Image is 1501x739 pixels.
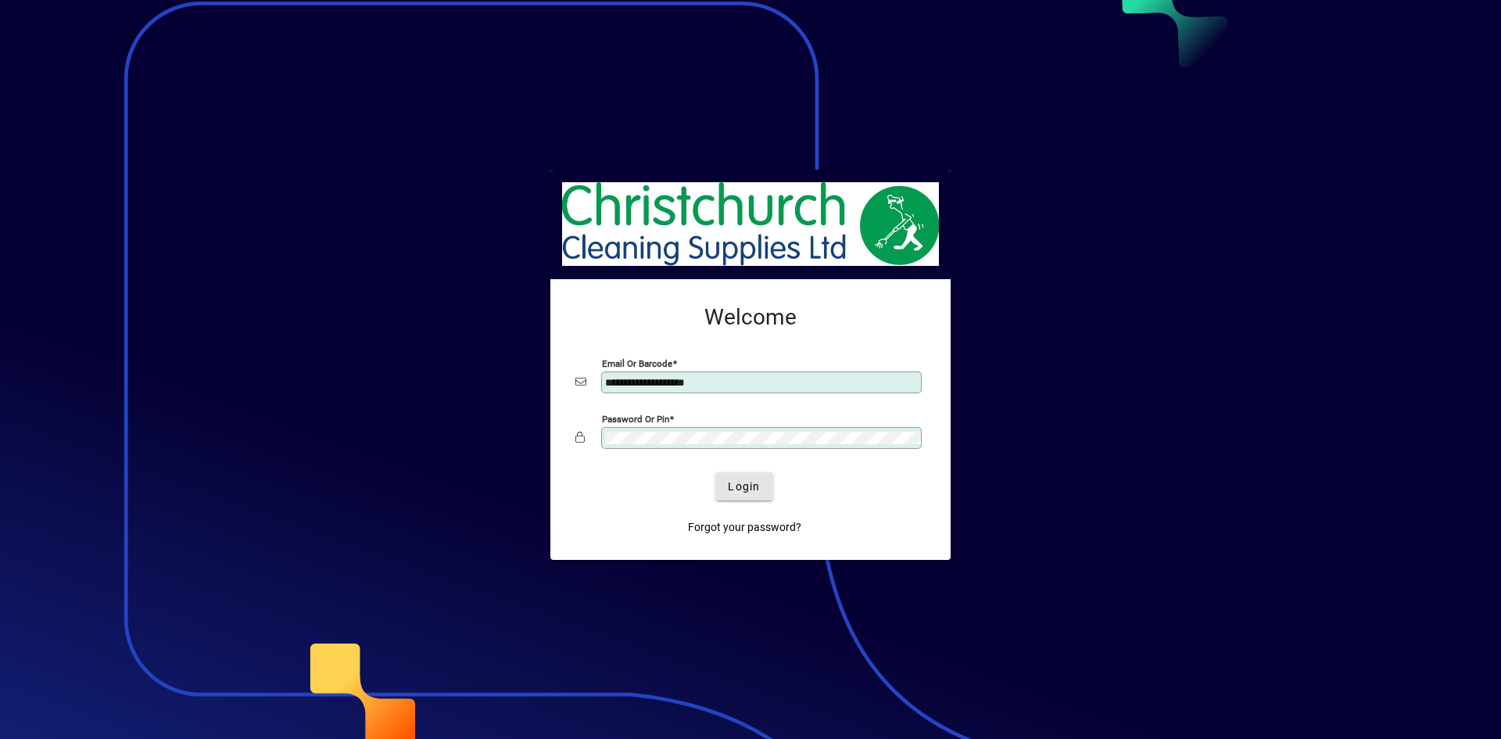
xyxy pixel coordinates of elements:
[728,479,760,495] span: Login
[575,304,926,331] h2: Welcome
[682,513,808,541] a: Forgot your password?
[602,358,672,369] mat-label: Email or Barcode
[715,472,772,500] button: Login
[688,519,801,536] span: Forgot your password?
[602,414,669,425] mat-label: Password or Pin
